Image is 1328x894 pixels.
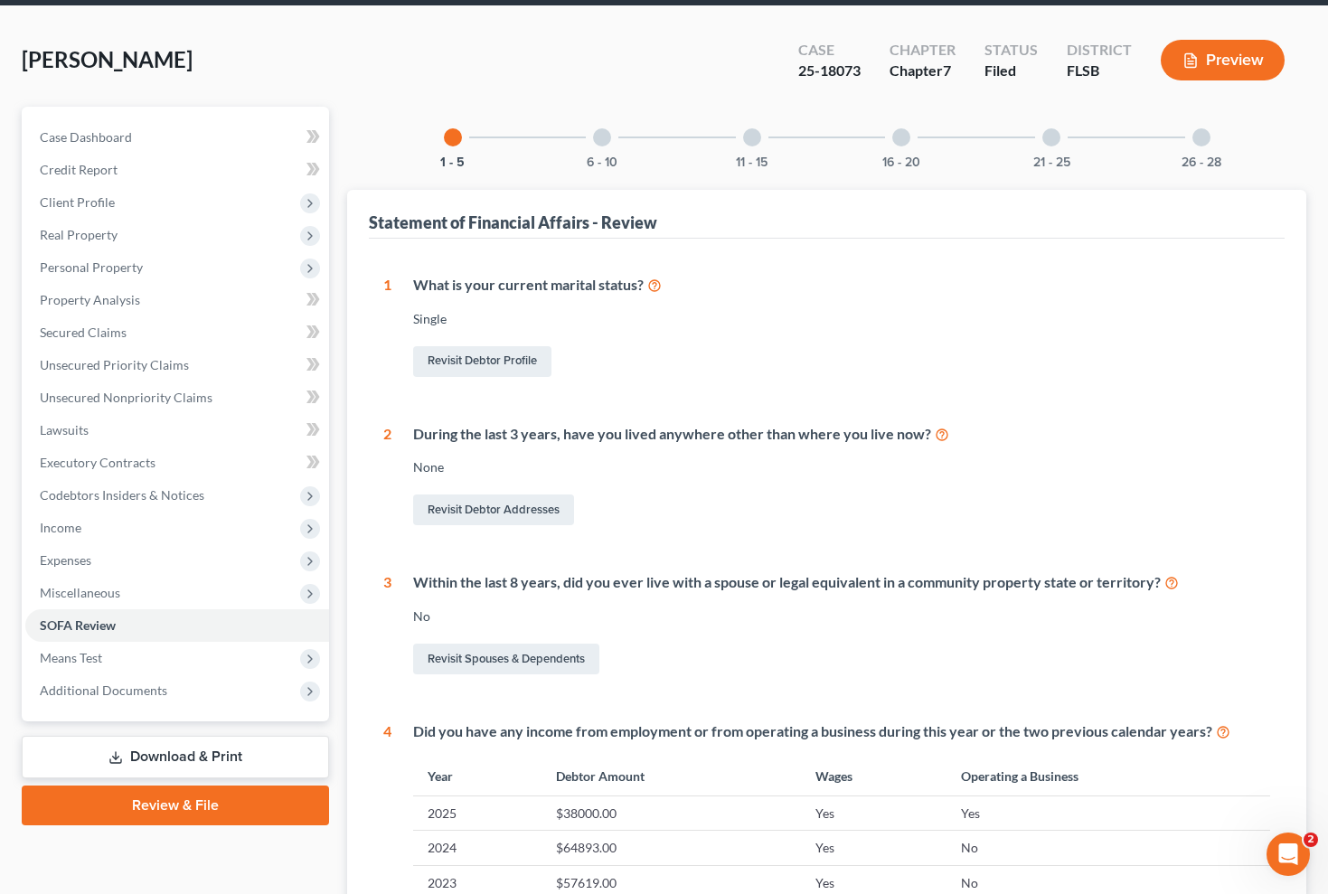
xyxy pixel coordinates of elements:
[890,61,956,81] div: Chapter
[943,61,951,79] span: 7
[40,585,120,600] span: Miscellaneous
[1067,40,1132,61] div: District
[40,129,132,145] span: Case Dashboard
[984,61,1038,81] div: Filed
[542,796,801,831] td: $38000.00
[801,796,947,831] td: Yes
[25,121,329,154] a: Case Dashboard
[542,757,801,795] th: Debtor Amount
[40,520,81,535] span: Income
[40,292,140,307] span: Property Analysis
[22,786,329,825] a: Review & File
[413,494,574,525] a: Revisit Debtor Addresses
[40,357,189,372] span: Unsecured Priority Claims
[413,796,541,831] td: 2025
[413,424,1270,445] div: During the last 3 years, have you lived anywhere other than where you live now?
[542,831,801,865] td: $64893.00
[40,194,115,210] span: Client Profile
[413,644,599,674] a: Revisit Spouses & Dependents
[383,275,391,381] div: 1
[413,831,541,865] td: 2024
[25,284,329,316] a: Property Analysis
[40,390,212,405] span: Unsecured Nonpriority Claims
[40,617,116,633] span: SOFA Review
[40,487,204,503] span: Codebtors Insiders & Notices
[40,422,89,438] span: Lawsuits
[984,40,1038,61] div: Status
[1182,156,1221,169] button: 26 - 28
[40,325,127,340] span: Secured Claims
[25,154,329,186] a: Credit Report
[947,757,1270,795] th: Operating a Business
[40,552,91,568] span: Expenses
[947,831,1270,865] td: No
[801,757,947,795] th: Wages
[890,40,956,61] div: Chapter
[1033,156,1070,169] button: 21 - 25
[413,346,551,377] a: Revisit Debtor Profile
[413,607,1270,626] div: No
[25,609,329,642] a: SOFA Review
[40,650,102,665] span: Means Test
[22,736,329,778] a: Download & Print
[25,414,329,447] a: Lawsuits
[1161,40,1285,80] button: Preview
[1067,61,1132,81] div: FLSB
[413,572,1270,593] div: Within the last 8 years, did you ever live with a spouse or legal equivalent in a community prope...
[25,316,329,349] a: Secured Claims
[40,162,118,177] span: Credit Report
[25,447,329,479] a: Executory Contracts
[25,381,329,414] a: Unsecured Nonpriority Claims
[383,572,391,678] div: 3
[40,682,167,698] span: Additional Documents
[736,156,768,169] button: 11 - 15
[798,40,861,61] div: Case
[369,212,657,233] div: Statement of Financial Affairs - Review
[413,721,1270,742] div: Did you have any income from employment or from operating a business during this year or the two ...
[413,757,541,795] th: Year
[947,796,1270,831] td: Yes
[40,455,155,470] span: Executory Contracts
[40,227,118,242] span: Real Property
[1304,833,1318,847] span: 2
[22,46,193,72] span: [PERSON_NAME]
[25,349,329,381] a: Unsecured Priority Claims
[801,831,947,865] td: Yes
[882,156,920,169] button: 16 - 20
[40,259,143,275] span: Personal Property
[383,424,391,530] div: 2
[587,156,617,169] button: 6 - 10
[413,310,1270,328] div: Single
[413,458,1270,476] div: None
[798,61,861,81] div: 25-18073
[440,156,465,169] button: 1 - 5
[413,275,1270,296] div: What is your current marital status?
[1267,833,1310,876] iframe: Intercom live chat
